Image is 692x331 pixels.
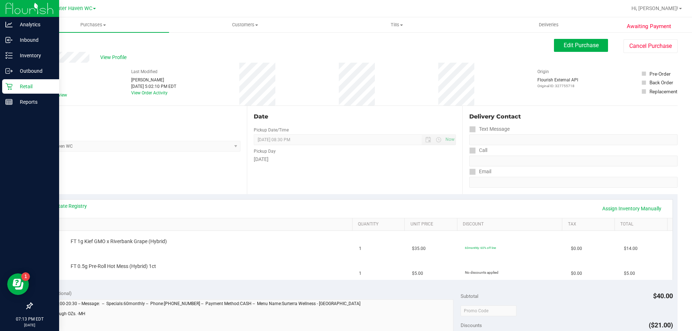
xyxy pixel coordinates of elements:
[624,270,635,277] span: $5.00
[620,222,664,227] a: Total
[359,270,361,277] span: 1
[358,222,402,227] a: Quantity
[43,222,349,227] a: SKU
[254,156,456,163] div: [DATE]
[554,39,608,52] button: Edit Purchase
[624,39,678,53] button: Cancel Purchase
[649,79,673,86] div: Back Order
[412,245,426,252] span: $35.00
[13,82,56,91] p: Retail
[529,22,568,28] span: Deliveries
[598,202,666,215] a: Assign Inventory Manually
[21,272,30,281] iframe: Resource center unread badge
[131,83,176,90] div: [DATE] 5:02:10 PM EDT
[571,270,582,277] span: $0.00
[649,70,671,77] div: Pre-Order
[3,316,56,322] p: 07:13 PM EDT
[131,77,176,83] div: [PERSON_NAME]
[624,245,638,252] span: $14.00
[5,98,13,106] inline-svg: Reports
[71,263,156,270] span: FT 0.5g Pre-Roll Hot Mess (Hybrid) 1ct
[564,42,599,49] span: Edit Purchase
[169,22,320,28] span: Customers
[463,222,559,227] a: Discount
[169,17,321,32] a: Customers
[13,20,56,29] p: Analytics
[17,17,169,32] a: Purchases
[254,148,276,155] label: Pickup Day
[51,5,92,12] span: Winter Haven WC
[100,54,129,61] span: View Profile
[412,270,423,277] span: $5.00
[131,68,158,75] label: Last Modified
[537,77,578,89] div: Flourish External API
[5,36,13,44] inline-svg: Inbound
[627,22,671,31] span: Awaiting Payment
[44,202,87,210] a: View State Registry
[7,273,29,295] iframe: Resource center
[131,90,168,95] a: View Order Activity
[469,134,678,145] input: Format: (999) 999-9999
[465,246,496,250] span: 60monthly: 60% off line
[13,67,56,75] p: Outbound
[461,305,516,316] input: Promo Code
[13,36,56,44] p: Inbound
[321,22,472,28] span: Tills
[32,112,240,121] div: Location
[537,83,578,89] p: Original ID: 327755718
[465,270,498,274] span: No discounts applied
[321,17,473,32] a: Tills
[5,83,13,90] inline-svg: Retail
[13,51,56,60] p: Inventory
[631,5,678,11] span: Hi, [PERSON_NAME]!
[5,21,13,28] inline-svg: Analytics
[653,292,673,300] span: $40.00
[473,17,625,32] a: Deliveries
[649,88,677,95] div: Replacement
[411,222,454,227] a: Unit Price
[649,321,673,329] span: ($21.00)
[469,145,487,156] label: Call
[71,238,167,245] span: FT 1g Kief GMO x Riverbank Grape (Hybrid)
[5,67,13,75] inline-svg: Outbound
[537,68,549,75] label: Origin
[254,112,456,121] div: Date
[469,124,510,134] label: Text Message
[461,293,478,299] span: Subtotal
[469,112,678,121] div: Delivery Contact
[5,52,13,59] inline-svg: Inventory
[254,127,289,133] label: Pickup Date/Time
[568,222,612,227] a: Tax
[469,166,491,177] label: Email
[3,322,56,328] p: [DATE]
[469,156,678,166] input: Format: (999) 999-9999
[571,245,582,252] span: $0.00
[359,245,361,252] span: 1
[17,22,169,28] span: Purchases
[13,98,56,106] p: Reports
